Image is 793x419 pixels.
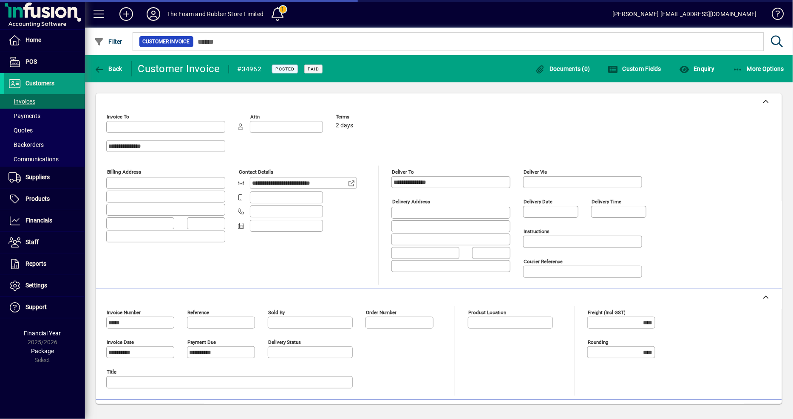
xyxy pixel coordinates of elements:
div: The Foam and Rubber Store Limited [167,7,264,21]
div: [PERSON_NAME] [EMAIL_ADDRESS][DOMAIN_NAME] [613,7,757,21]
button: More Options [731,61,787,76]
mat-label: Deliver To [392,169,414,175]
button: Add [113,6,140,22]
span: Backorders [8,141,44,148]
span: Suppliers [25,174,50,180]
mat-label: Rounding [588,339,608,345]
span: Customer Invoice [143,37,190,46]
mat-label: Instructions [524,228,549,234]
span: Products [25,195,50,202]
mat-label: Deliver via [524,169,547,175]
div: #34962 [238,62,262,76]
span: Documents (0) [535,65,590,72]
span: Custom Fields [608,65,662,72]
mat-label: Delivery date [524,199,552,205]
span: Settings [25,282,47,289]
mat-label: Title [107,369,116,375]
mat-label: Courier Reference [524,259,563,264]
mat-label: Sold by [268,309,285,315]
mat-label: Product location [468,309,506,315]
mat-label: Delivery status [268,339,301,345]
button: Profile [140,6,167,22]
mat-label: Reference [187,309,209,315]
span: Terms [336,114,387,120]
span: Paid [308,66,319,72]
a: Settings [4,275,85,296]
button: Documents (0) [533,61,592,76]
span: Enquiry [679,65,714,72]
mat-label: Invoice To [107,114,129,120]
span: Financial Year [24,330,61,337]
mat-label: Attn [250,114,260,120]
span: Communications [8,156,59,163]
mat-label: Freight (incl GST) [588,309,626,315]
mat-label: Delivery time [592,199,621,205]
a: Products [4,188,85,210]
mat-label: Payment due [187,339,216,345]
span: Payments [8,112,40,119]
span: Home [25,37,41,43]
button: Back [92,61,125,76]
mat-label: Invoice date [107,339,134,345]
span: Posted [275,66,295,72]
span: Staff [25,239,39,245]
a: Knowledge Base [765,2,782,29]
span: More Options [733,65,785,72]
button: Enquiry [677,61,717,76]
a: Support [4,297,85,318]
span: Back [94,65,122,72]
a: Staff [4,232,85,253]
button: Custom Fields [606,61,664,76]
span: Invoices [8,98,35,105]
a: Quotes [4,123,85,138]
mat-label: Invoice number [107,309,141,315]
span: Filter [94,38,122,45]
span: Customers [25,80,54,87]
mat-label: Order number [366,309,396,315]
div: Customer Invoice [138,62,220,76]
span: POS [25,58,37,65]
a: Invoices [4,94,85,109]
button: Filter [92,34,125,49]
a: Reports [4,253,85,275]
app-page-header-button: Back [85,61,132,76]
span: Reports [25,260,46,267]
span: Support [25,304,47,310]
span: 2 days [336,122,353,129]
a: Financials [4,210,85,231]
span: Quotes [8,127,33,134]
a: Payments [4,109,85,123]
span: Financials [25,217,52,224]
a: POS [4,51,85,73]
a: Home [4,30,85,51]
a: Backorders [4,138,85,152]
a: Communications [4,152,85,166]
a: Suppliers [4,167,85,188]
span: Package [31,348,54,354]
